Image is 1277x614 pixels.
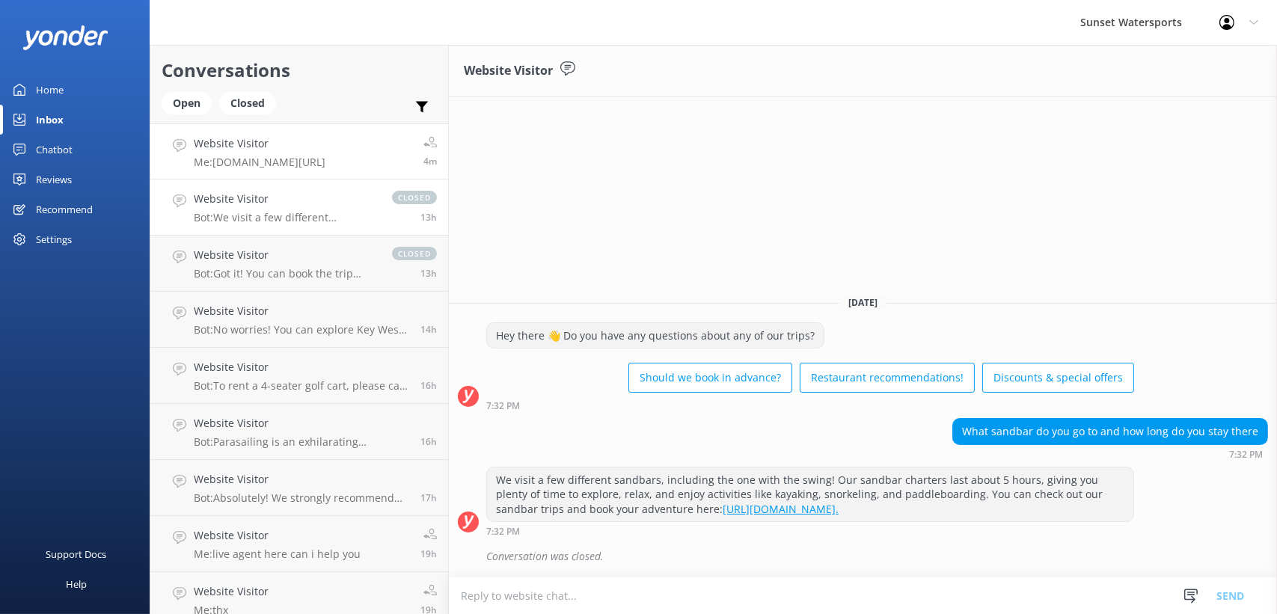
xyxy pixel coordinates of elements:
[194,415,409,432] h4: Website Visitor
[458,544,1268,569] div: 2025-09-15T23:57:56.841
[194,191,377,207] h4: Website Visitor
[150,123,448,179] a: Website VisitorMe:[DOMAIN_NAME][URL]4m
[464,61,553,81] h3: Website Visitor
[150,404,448,460] a: Website VisitorBot:Parasailing is an exhilarating experience where you'll soar up to 300 feet in ...
[150,516,448,572] a: Website VisitorMe:live agent here can i help you19h
[194,247,377,263] h4: Website Visitor
[46,539,107,569] div: Support Docs
[150,348,448,404] a: Website VisitorBot:To rent a 4-seater golf cart, please call our office at [PHONE_NUMBER]. They'l...
[423,155,437,168] span: Sep 16 2025 08:09am (UTC -05:00) America/Cancun
[36,224,72,254] div: Settings
[982,363,1134,393] button: Discounts & special offers
[800,363,975,393] button: Restaurant recommendations!
[952,449,1268,459] div: Sep 15 2025 06:32pm (UTC -05:00) America/Cancun
[486,527,520,536] strong: 7:32 PM
[487,467,1133,522] div: We visit a few different sandbars, including the one with the swing! Our sandbar charters last ab...
[392,191,437,204] span: closed
[723,502,839,516] a: [URL][DOMAIN_NAME].
[36,105,64,135] div: Inbox
[194,583,269,600] h4: Website Visitor
[420,379,437,392] span: Sep 15 2025 03:32pm (UTC -05:00) America/Cancun
[194,435,409,449] p: Bot: Parasailing is an exhilarating experience where you'll soar up to 300 feet in the air, enjoy...
[162,92,212,114] div: Open
[194,267,377,280] p: Bot: Got it! You can book the trip directly for them using our online booking system here: [URL][...
[839,296,886,309] span: [DATE]
[194,303,409,319] h4: Website Visitor
[486,402,520,411] strong: 7:32 PM
[150,460,448,516] a: Website VisitorBot:Absolutely! We strongly recommend booking in advance since our tours tend to s...
[194,547,361,561] p: Me: live agent here can i help you
[194,491,409,505] p: Bot: Absolutely! We strongly recommend booking in advance since our tours tend to sell out, espec...
[420,491,437,504] span: Sep 15 2025 02:31pm (UTC -05:00) America/Cancun
[150,292,448,348] a: Website VisitorBot:No worries! You can explore Key West in style with our 6-passenger EZ-Go golf ...
[194,211,377,224] p: Bot: We visit a few different sandbars, including the one with the swing! Our sandbar charters la...
[1229,450,1263,459] strong: 7:32 PM
[22,25,108,50] img: yonder-white-logo.png
[36,75,64,105] div: Home
[219,92,276,114] div: Closed
[36,135,73,165] div: Chatbot
[66,569,87,599] div: Help
[150,179,448,236] a: Website VisitorBot:We visit a few different sandbars, including the one with the swing! Our sandb...
[194,156,325,169] p: Me: [DOMAIN_NAME][URL]
[486,526,1134,536] div: Sep 15 2025 06:32pm (UTC -05:00) America/Cancun
[194,135,325,152] h4: Website Visitor
[420,547,437,560] span: Sep 15 2025 12:41pm (UTC -05:00) America/Cancun
[487,323,824,349] div: Hey there 👋 Do you have any questions about any of our trips?
[219,94,284,111] a: Closed
[420,435,437,448] span: Sep 15 2025 03:24pm (UTC -05:00) America/Cancun
[628,363,792,393] button: Should we book in advance?
[36,165,72,194] div: Reviews
[150,236,448,292] a: Website VisitorBot:Got it! You can book the trip directly for them using our online booking syste...
[420,211,437,224] span: Sep 15 2025 06:32pm (UTC -05:00) America/Cancun
[420,267,437,280] span: Sep 15 2025 06:21pm (UTC -05:00) America/Cancun
[486,544,1268,569] div: Conversation was closed.
[194,323,409,337] p: Bot: No worries! You can explore Key West in style with our 6-passenger EZ-Go golf carts. To lear...
[392,247,437,260] span: closed
[953,419,1267,444] div: What sandbar do you go to and how long do you stay there
[36,194,93,224] div: Recommend
[420,323,437,336] span: Sep 15 2025 06:01pm (UTC -05:00) America/Cancun
[194,359,409,375] h4: Website Visitor
[486,400,1134,411] div: Sep 15 2025 06:32pm (UTC -05:00) America/Cancun
[162,94,219,111] a: Open
[194,527,361,544] h4: Website Visitor
[162,56,437,85] h2: Conversations
[194,379,409,393] p: Bot: To rent a 4-seater golf cart, please call our office at [PHONE_NUMBER]. They'll help you wit...
[194,471,409,488] h4: Website Visitor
